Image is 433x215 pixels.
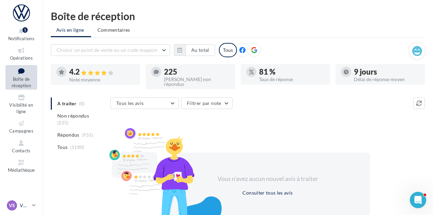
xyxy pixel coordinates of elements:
button: Au total [174,44,215,56]
a: Visibilité en ligne [5,92,37,116]
span: (955) [82,132,93,138]
div: Taux de réponse [259,77,325,82]
span: Tous les avis [116,100,144,106]
iframe: Intercom live chat [410,192,426,208]
span: (225) [57,120,69,125]
span: Campagnes [9,128,33,134]
button: Consulter tous les avis [240,189,295,197]
button: Tous les avis [110,97,179,109]
span: Choisir un point de vente ou un code magasin [57,47,158,53]
button: Filtrer par note [181,97,233,109]
a: Campagnes [5,118,37,135]
span: Contacts [12,148,31,153]
div: Boîte de réception [51,11,425,21]
button: Au total [185,44,215,56]
button: Notifications 1 [5,26,37,43]
div: Note moyenne [69,77,135,82]
span: (1180) [70,144,85,150]
span: Répondus [57,132,79,138]
div: 1 [23,27,28,33]
p: VW St-Fons [20,202,29,209]
a: VS VW St-Fons [5,199,37,212]
div: [PERSON_NAME] non répondus [164,77,229,87]
button: Choisir un point de vente ou un code magasin [51,44,170,56]
span: Commentaires [98,27,130,33]
span: Notifications [8,36,34,41]
span: Tous [57,144,68,151]
div: 9 jours [354,68,419,76]
a: Contacts [5,138,37,155]
span: Opérations [10,55,33,61]
div: 81 % [259,68,325,76]
a: Opérations [5,45,37,62]
a: Boîte de réception [5,65,37,90]
span: Médiathèque [8,167,35,173]
a: Calendrier [5,177,37,194]
span: Boîte de réception [12,76,31,88]
div: 4.2 [69,68,135,76]
span: Non répondus [57,112,89,119]
div: 225 [164,68,229,76]
div: Délai de réponse moyen [354,77,419,82]
div: Tous [219,43,237,57]
span: VS [9,202,15,209]
a: Médiathèque [5,157,37,174]
span: Visibilité en ligne [9,102,33,114]
div: Vous n'avez aucun nouvel avis à traiter [209,174,326,183]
